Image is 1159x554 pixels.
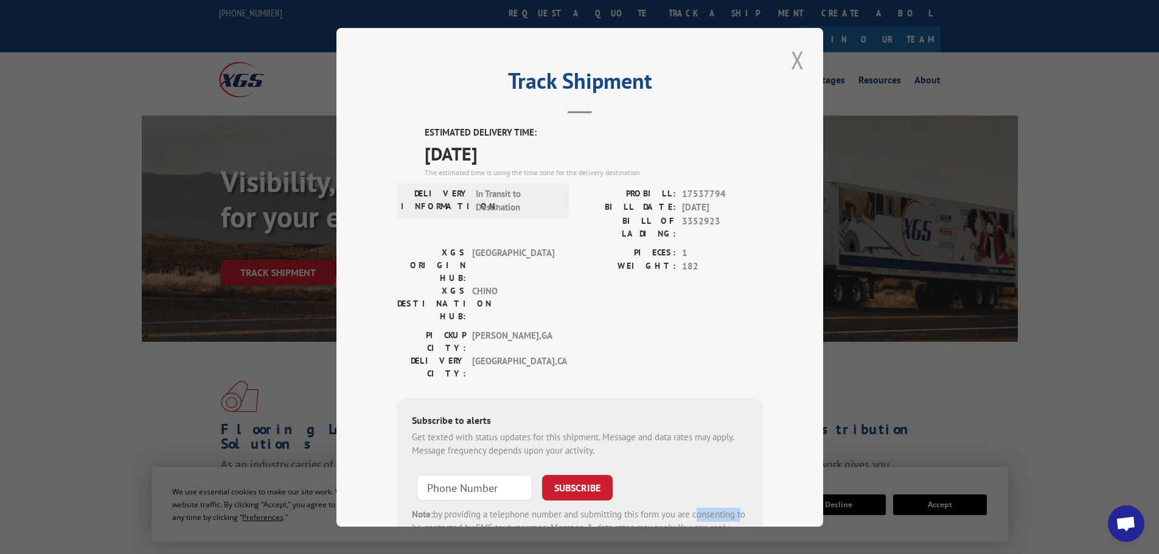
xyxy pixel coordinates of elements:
[580,214,676,240] label: BILL OF LADING:
[412,507,748,549] div: by providing a telephone number and submitting this form you are consenting to be contacted by SM...
[472,246,554,284] span: [GEOGRAPHIC_DATA]
[397,246,466,284] label: XGS ORIGIN HUB:
[476,187,558,214] span: In Transit to Destination
[397,284,466,322] label: XGS DESTINATION HUB:
[412,412,748,430] div: Subscribe to alerts
[682,201,762,215] span: [DATE]
[425,167,762,178] div: The estimated time is using the time zone for the delivery destination.
[682,214,762,240] span: 3352923
[682,187,762,201] span: 17537794
[425,139,762,167] span: [DATE]
[682,260,762,274] span: 182
[1108,505,1144,542] a: Open chat
[580,246,676,260] label: PIECES:
[397,328,466,354] label: PICKUP CITY:
[472,328,554,354] span: [PERSON_NAME] , GA
[542,474,613,500] button: SUBSCRIBE
[580,260,676,274] label: WEIGHT:
[472,354,554,379] span: [GEOGRAPHIC_DATA] , CA
[412,430,748,457] div: Get texted with status updates for this shipment. Message and data rates may apply. Message frequ...
[580,187,676,201] label: PROBILL:
[401,187,470,214] label: DELIVERY INFORMATION:
[472,284,554,322] span: CHINO
[397,354,466,379] label: DELIVERY CITY:
[682,246,762,260] span: 1
[787,43,808,77] button: Close modal
[417,474,532,500] input: Phone Number
[580,201,676,215] label: BILL DATE:
[425,126,762,140] label: ESTIMATED DELIVERY TIME:
[412,508,433,519] strong: Note:
[397,72,762,95] h2: Track Shipment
